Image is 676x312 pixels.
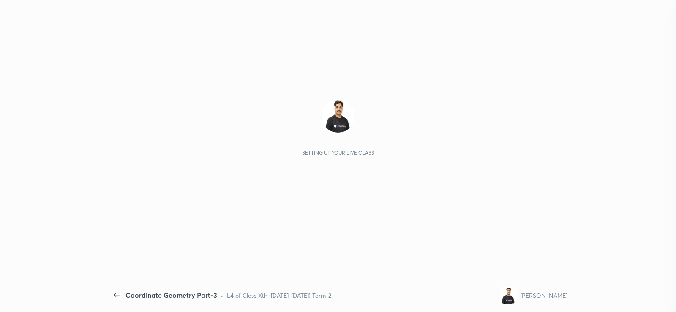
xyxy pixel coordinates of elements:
[321,99,355,133] img: 144b345530af4266b4014317b2bf6637.jpg
[520,291,567,300] div: [PERSON_NAME]
[221,291,224,300] div: •
[227,291,331,300] div: L4 of Class Xth ([DATE]-[DATE]) Term-2
[302,149,374,156] div: Setting up your live class
[500,287,517,304] img: 144b345530af4266b4014317b2bf6637.jpg
[125,290,217,300] div: Coordinate Geometry Part-3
